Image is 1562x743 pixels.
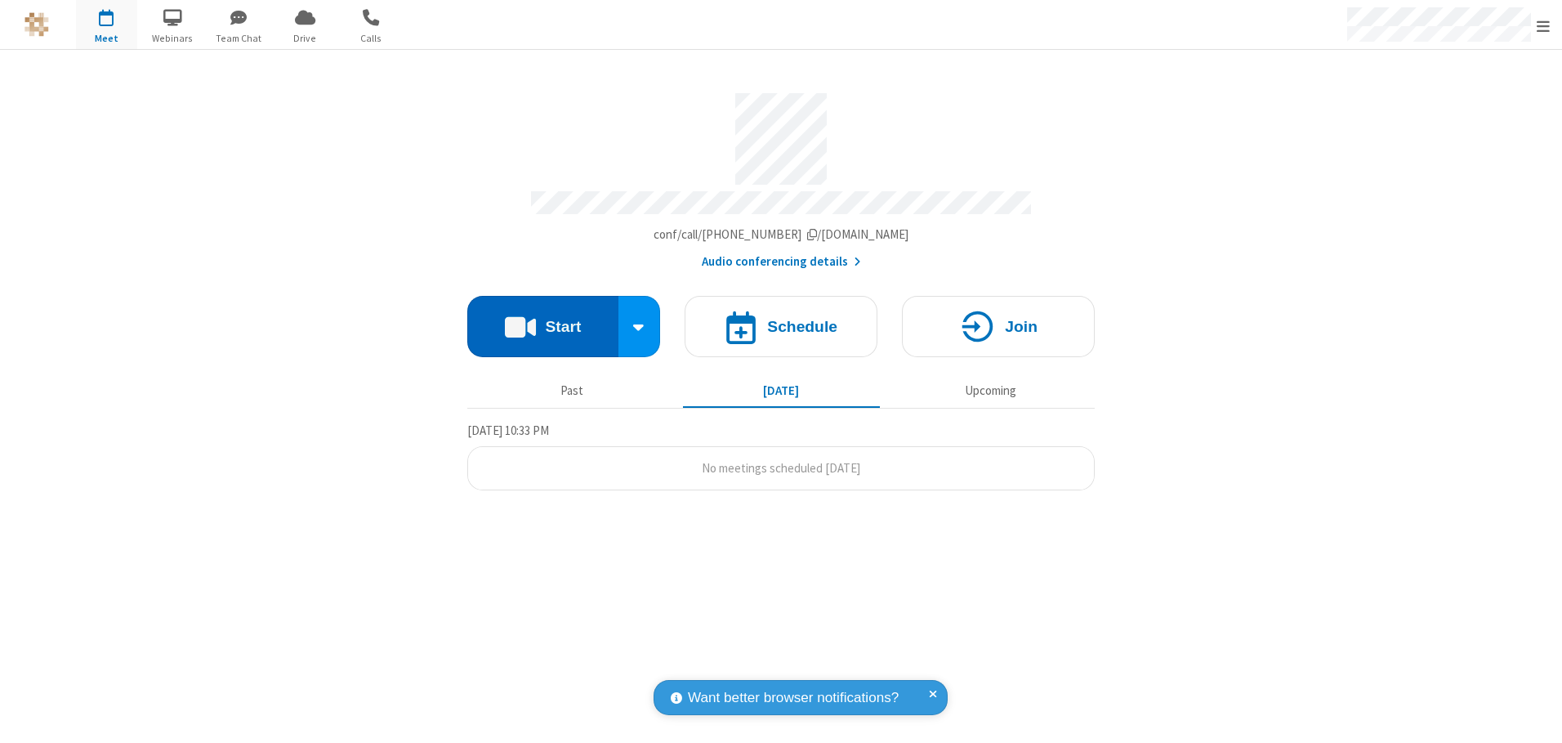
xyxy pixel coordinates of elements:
span: Calls [341,31,402,46]
section: Account details [467,81,1095,271]
section: Today's Meetings [467,421,1095,491]
button: Copy my meeting room linkCopy my meeting room link [654,226,909,244]
span: Meet [76,31,137,46]
button: Past [474,375,671,406]
button: Start [467,296,618,357]
span: No meetings scheduled [DATE] [702,460,860,476]
h4: Start [545,319,581,334]
button: Audio conferencing details [702,253,861,271]
span: Want better browser notifications? [688,687,899,709]
button: [DATE] [683,375,880,406]
h4: Schedule [767,319,837,334]
span: Webinars [142,31,203,46]
button: Schedule [685,296,877,357]
span: Drive [274,31,336,46]
div: Start conference options [618,296,661,357]
span: [DATE] 10:33 PM [467,423,549,438]
span: Team Chat [208,31,270,46]
button: Upcoming [892,375,1089,406]
img: QA Selenium DO NOT DELETE OR CHANGE [25,12,49,37]
h4: Join [1005,319,1038,334]
button: Join [902,296,1095,357]
span: Copy my meeting room link [654,226,909,242]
